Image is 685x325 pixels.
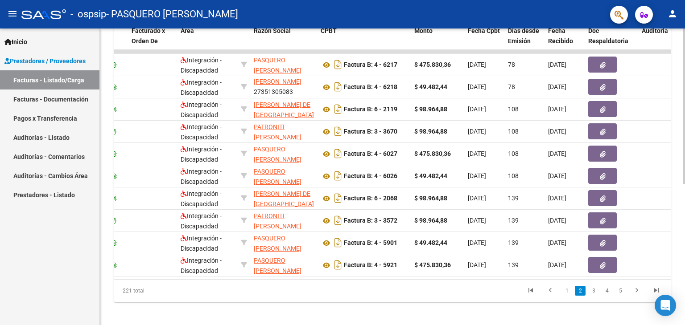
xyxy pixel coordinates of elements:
[254,146,301,163] span: PASQUERO [PERSON_NAME]
[254,233,314,252] div: 27351305083
[414,172,447,179] strong: $ 49.482,44
[332,124,344,138] i: Descargar documento
[600,283,614,298] li: page 4
[128,21,177,61] datatable-header-cell: Facturado x Orden De
[508,261,519,268] span: 139
[548,195,566,202] span: [DATE]
[414,128,447,135] strong: $ 98.964,88
[468,128,486,135] span: [DATE]
[254,211,314,230] div: 27164701617
[468,195,486,202] span: [DATE]
[254,27,291,34] span: Razón Social
[414,217,447,224] strong: $ 98.964,88
[332,213,344,227] i: Descargar documento
[522,286,539,296] a: go to first page
[332,80,344,94] i: Descargar documento
[254,77,314,96] div: 27351305083
[667,8,678,19] mat-icon: person
[106,4,238,24] span: - PASQUERO [PERSON_NAME]
[548,128,566,135] span: [DATE]
[254,190,314,207] span: [PERSON_NAME] DE [GEOGRAPHIC_DATA]
[548,239,566,246] span: [DATE]
[411,21,464,61] datatable-header-cell: Monto
[254,257,301,274] span: PASQUERO [PERSON_NAME]
[332,146,344,161] i: Descargar documento
[508,128,519,135] span: 108
[181,57,222,74] span: Integración - Discapacidad
[615,286,626,296] a: 5
[575,286,586,296] a: 2
[344,217,397,224] strong: Factura B: 3 - 3572
[614,283,627,298] li: page 5
[181,257,222,274] span: Integración - Discapacidad
[321,27,337,34] span: CPBT
[548,172,566,179] span: [DATE]
[414,106,447,113] strong: $ 98.964,88
[254,235,301,252] span: PASQUERO [PERSON_NAME]
[587,283,600,298] li: page 3
[332,57,344,72] i: Descargar documento
[628,286,645,296] a: go to next page
[254,167,314,185] div: 27351305083
[332,102,344,116] i: Descargar documento
[561,286,572,296] a: 1
[70,4,106,24] span: - ospsip
[254,101,314,118] span: [PERSON_NAME] DE [GEOGRAPHIC_DATA]
[414,195,447,202] strong: $ 98.964,88
[414,61,451,68] strong: $ 475.830,36
[468,239,486,246] span: [DATE]
[602,286,612,296] a: 4
[254,57,301,74] span: PASQUERO [PERSON_NAME]
[548,27,573,45] span: Fecha Recibido
[638,21,681,61] datatable-header-cell: Auditoria
[414,83,447,90] strong: $ 49.482,44
[548,150,566,157] span: [DATE]
[414,239,447,246] strong: $ 49.482,44
[332,236,344,250] i: Descargar documento
[177,21,237,61] datatable-header-cell: Area
[585,21,638,61] datatable-header-cell: Doc Respaldatoria
[332,258,344,272] i: Descargar documento
[181,79,222,96] span: Integración - Discapacidad
[344,262,397,269] strong: Factura B: 4 - 5921
[468,172,486,179] span: [DATE]
[548,261,566,268] span: [DATE]
[254,189,314,207] div: 27345987008
[642,27,668,34] span: Auditoria
[508,150,519,157] span: 108
[250,21,317,61] datatable-header-cell: Razón Social
[332,169,344,183] i: Descargar documento
[542,286,559,296] a: go to previous page
[344,240,397,247] strong: Factura B: 4 - 5901
[254,256,314,274] div: 27351305083
[7,8,18,19] mat-icon: menu
[545,21,585,61] datatable-header-cell: Fecha Recibido
[344,61,397,69] strong: Factura B: 4 - 6217
[508,27,539,45] span: Días desde Emisión
[4,56,86,66] span: Prestadores / Proveedores
[560,283,574,298] li: page 1
[548,83,566,90] span: [DATE]
[181,27,194,34] span: Area
[344,173,397,180] strong: Factura B: 4 - 6026
[508,239,519,246] span: 139
[181,168,222,185] span: Integración - Discapacidad
[508,217,519,224] span: 139
[648,286,665,296] a: go to last page
[468,261,486,268] span: [DATE]
[181,101,222,118] span: Integración - Discapacidad
[181,123,222,141] span: Integración - Discapacidad
[181,235,222,252] span: Integración - Discapacidad
[655,295,676,316] div: Open Intercom Messenger
[332,191,344,205] i: Descargar documento
[548,106,566,113] span: [DATE]
[468,106,486,113] span: [DATE]
[254,100,314,118] div: 27345987008
[508,83,515,90] span: 78
[344,84,397,91] strong: Factura B: 4 - 6218
[508,195,519,202] span: 139
[344,150,397,158] strong: Factura B: 4 - 6027
[317,21,411,61] datatable-header-cell: CPBT
[254,144,314,163] div: 27351305083
[468,83,486,90] span: [DATE]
